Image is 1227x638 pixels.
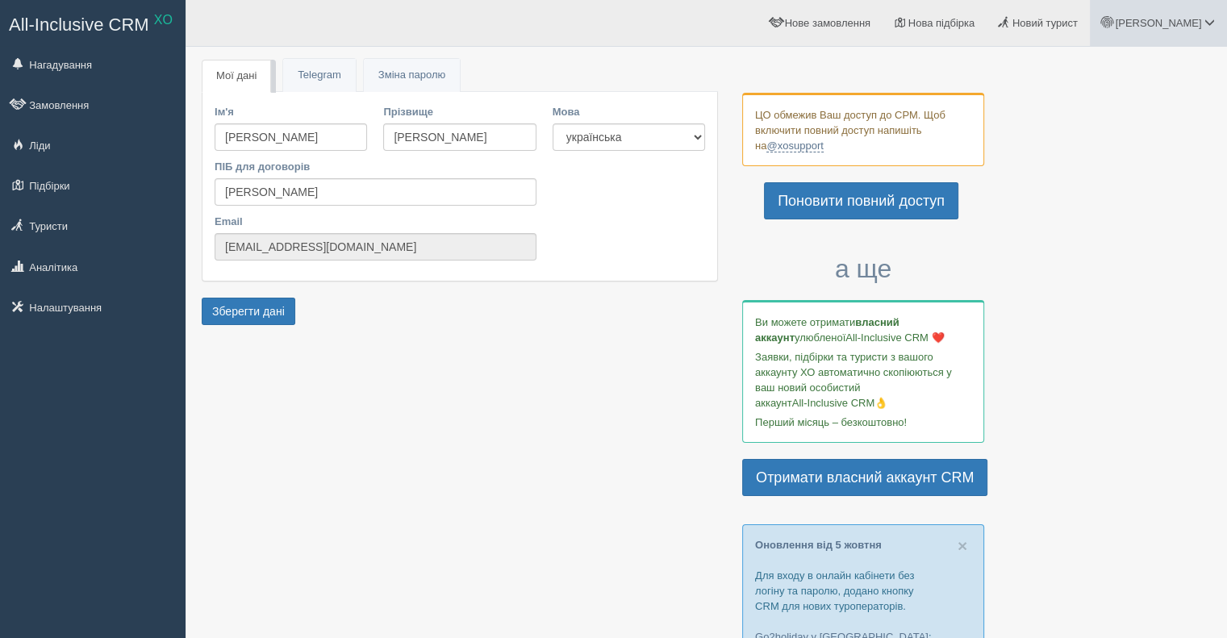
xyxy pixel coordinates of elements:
span: Нова підбірка [908,17,975,29]
label: Мова [553,104,705,119]
h3: а ще [742,255,984,283]
p: Перший місяць – безкоштовно! [755,415,971,430]
sup: XO [154,13,173,27]
p: Заявки, підбірки та туристи з вашого аккаунту ХО автоматично скопіюються у ваш новий особистий ак... [755,349,971,411]
span: Новий турист [1012,17,1078,29]
label: Прізвище [383,104,536,119]
span: Нове замовлення [785,17,870,29]
button: Close [958,537,967,554]
a: @xosupport [766,140,823,152]
label: ПІБ для договорів [215,159,536,174]
a: All-Inclusive CRM XO [1,1,185,45]
input: Наталія Назаренко [215,178,536,206]
span: All-Inclusive CRM👌 [792,397,888,409]
a: Зміна паролю [364,59,460,92]
a: Поновити повний доступ [764,182,958,219]
p: Для входу в онлайн кабінети без логіну та паролю, додано кнопку CRM для нових туроператорів. [755,568,971,614]
b: власний аккаунт [755,316,899,344]
a: Оновлення від 5 жовтня [755,539,882,551]
label: Ім'я [215,104,367,119]
span: Зміна паролю [378,69,445,81]
div: ЦО обмежив Ваш доступ до СРМ. Щоб включити повний доступ напишіть на [742,93,984,166]
a: Отримати власний аккаунт CRM [742,459,987,496]
span: All-Inclusive CRM [9,15,149,35]
span: × [958,536,967,555]
a: Мої дані [202,60,271,93]
span: All-Inclusive CRM ❤️ [845,332,944,344]
span: [PERSON_NAME] [1115,17,1201,29]
button: Зберегти дані [202,298,295,325]
a: Telegram [283,59,355,92]
label: Email [215,214,536,229]
p: Ви можете отримати улюбленої [755,315,971,345]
